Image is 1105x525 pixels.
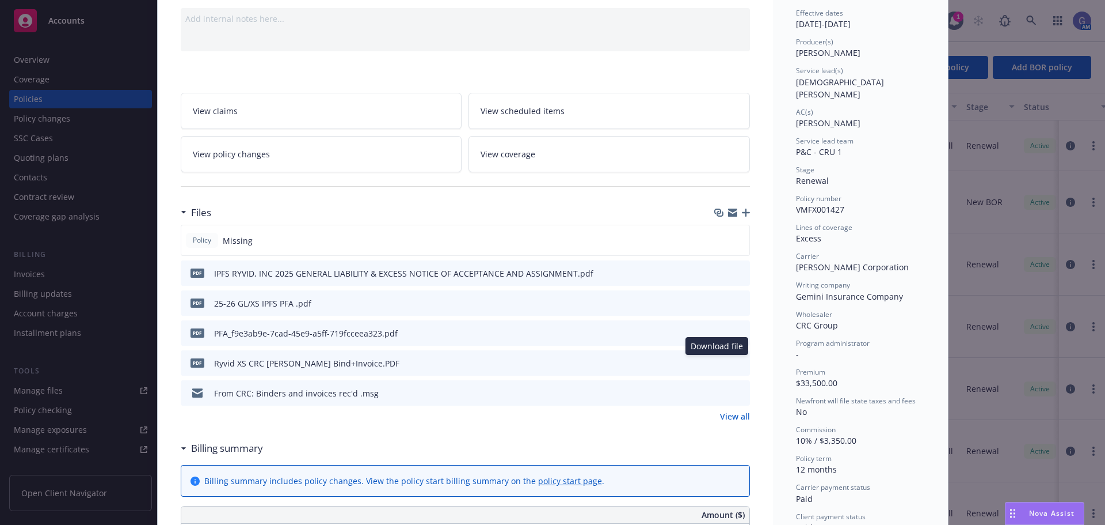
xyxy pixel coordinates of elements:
[796,512,866,522] span: Client payment status
[181,441,263,456] div: Billing summary
[1005,502,1084,525] button: Nova Assist
[796,77,884,100] span: [DEMOGRAPHIC_DATA][PERSON_NAME]
[796,435,856,446] span: 10% / $3,350.00
[796,165,814,175] span: Stage
[796,367,825,377] span: Premium
[735,297,745,309] button: preview file
[214,297,311,309] div: 25-26 GL/XS IPFS PFA .pdf
[796,464,837,475] span: 12 months
[214,267,593,280] div: IPFS RYVID, INC 2025 GENERAL LIABILITY & EXCESS NOTICE OF ACCEPTANCE AND ASSIGNMENT.pdf
[796,493,813,504] span: Paid
[717,387,726,399] button: download file
[191,205,211,220] h3: Files
[796,136,853,146] span: Service lead team
[735,327,745,339] button: preview file
[214,357,399,369] div: Ryvid XS CRC [PERSON_NAME] Bind+Invoice.PDF
[735,357,745,369] button: preview file
[796,349,799,360] span: -
[468,136,750,172] a: View coverage
[191,441,263,456] h3: Billing summary
[538,475,602,486] a: policy start page
[796,47,860,58] span: [PERSON_NAME]
[214,387,379,399] div: From CRC: Binders and invoices rec'd .msg
[1005,503,1020,524] div: Drag to move
[796,8,925,30] div: [DATE] - [DATE]
[796,377,837,388] span: $33,500.00
[796,406,807,417] span: No
[796,37,833,47] span: Producer(s)
[717,267,726,280] button: download file
[717,297,726,309] button: download file
[468,93,750,129] a: View scheduled items
[796,454,832,463] span: Policy term
[193,148,270,160] span: View policy changes
[190,235,214,245] span: Policy
[685,337,748,355] div: Download file
[717,327,726,339] button: download file
[796,233,821,244] span: Excess
[735,267,745,280] button: preview file
[720,410,750,422] a: View all
[735,387,745,399] button: preview file
[190,299,204,307] span: pdf
[796,204,844,215] span: VMFX001427
[796,338,870,348] span: Program administrator
[193,105,238,117] span: View claims
[190,328,204,337] span: pdf
[796,280,850,290] span: Writing company
[796,66,843,75] span: Service lead(s)
[481,105,565,117] span: View scheduled items
[796,320,838,331] span: CRC Group
[1029,508,1074,518] span: Nova Assist
[702,509,745,521] span: Amount ($)
[796,425,836,435] span: Commission
[796,309,832,319] span: Wholesaler
[796,8,843,18] span: Effective dates
[796,251,819,261] span: Carrier
[796,146,842,157] span: P&C - CRU 1
[181,136,462,172] a: View policy changes
[185,13,745,25] div: Add internal notes here...
[796,482,870,492] span: Carrier payment status
[796,222,852,232] span: Lines of coverage
[796,175,829,186] span: Renewal
[190,358,204,367] span: PDF
[796,291,903,302] span: Gemini Insurance Company
[796,107,813,117] span: AC(s)
[223,235,253,247] span: Missing
[717,357,726,369] button: download file
[190,269,204,277] span: pdf
[796,262,909,273] span: [PERSON_NAME] Corporation
[481,148,535,160] span: View coverage
[796,118,860,129] span: [PERSON_NAME]
[204,475,604,487] div: Billing summary includes policy changes. View the policy start billing summary on the .
[796,396,916,406] span: Newfront will file state taxes and fees
[214,327,398,339] div: PFA_f9e3ab9e-7cad-45e9-a5ff-719fcceea323.pdf
[181,93,462,129] a: View claims
[181,205,211,220] div: Files
[796,194,841,203] span: Policy number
